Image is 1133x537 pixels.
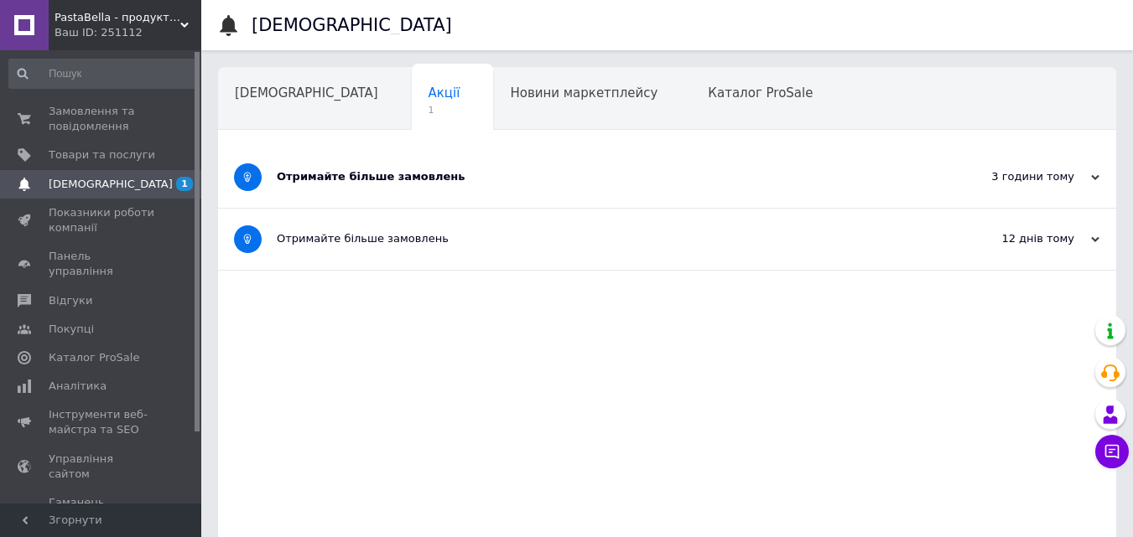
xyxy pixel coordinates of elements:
span: Новини маркетплейсу [510,85,657,101]
span: 1 [176,177,193,191]
span: [DEMOGRAPHIC_DATA] [49,177,173,192]
span: Інструменти веб-майстра та SEO [49,407,155,437]
div: Отримайте більше замовлень [277,231,932,246]
span: Товари та послуги [49,147,155,163]
span: PastaBella - продукти Італії [55,10,180,25]
span: Показники роботи компанії [49,205,155,235]
span: Відгуки [49,293,92,308]
span: Управління сайтом [49,452,155,482]
input: Пошук [8,59,198,89]
span: Каталог ProSale [708,85,813,101]
h1: [DEMOGRAPHIC_DATA] [252,15,452,35]
span: 1 [429,104,460,116]
div: 3 години тому [932,169,1099,184]
span: Замовлення та повідомлення [49,104,155,134]
span: Покупці [49,322,94,337]
div: Отримайте більше замовлень [277,169,932,184]
span: Аналітика [49,379,107,394]
div: 12 днів тому [932,231,1099,246]
span: Панель управління [49,249,155,279]
span: [DEMOGRAPHIC_DATA] [235,85,378,101]
div: Ваш ID: 251112 [55,25,201,40]
span: Акції [429,85,460,101]
span: Каталог ProSale [49,350,139,365]
button: Чат з покупцем [1095,435,1129,468]
span: Гаманець компанії [49,495,155,525]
